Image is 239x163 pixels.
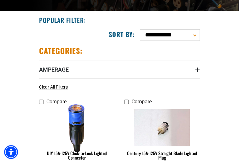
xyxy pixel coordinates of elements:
[46,100,108,155] img: DIY 15A-125V Click-to-Lock Lighted Connector
[131,109,193,146] img: Century 15A-125V Straight Blade Lighted Plug
[124,151,200,160] div: Century 15A-125V Straight Blade Lighted Plug
[109,30,135,38] label: Sort by:
[46,99,67,105] span: Compare
[39,84,68,90] span: Clear All Filters
[39,66,69,73] span: Amperage
[131,99,152,105] span: Compare
[39,84,70,90] a: Clear All Filters
[39,61,200,78] summary: Amperage
[4,145,18,159] div: Accessibility Menu
[39,46,83,56] h2: Categories:
[39,16,85,24] h2: Popular Filter:
[39,151,115,160] div: DIY 15A-125V Click-to-Lock Lighted Connector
